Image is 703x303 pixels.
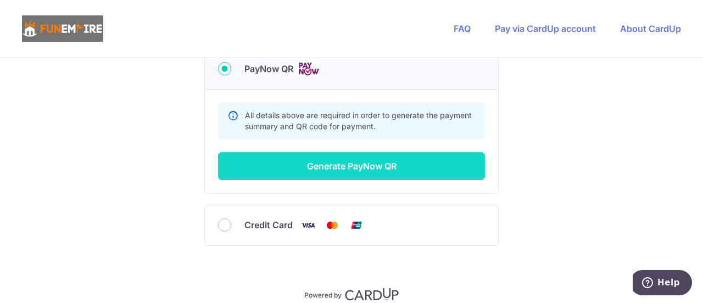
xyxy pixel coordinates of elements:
img: Union Pay [345,218,367,232]
iframe: Opens a widget where you can find more information [633,270,692,298]
img: Mastercard [321,218,343,232]
div: PayNow QR Cards logo [218,62,485,76]
img: CardUp [345,288,399,301]
span: All details above are required in order to generate the payment summary and QR code for payment. [245,111,472,131]
span: PayNow QR [244,62,293,75]
button: Generate PayNow QR [218,152,485,180]
img: Visa [297,218,319,232]
div: Credit Card Visa Mastercard Union Pay [218,218,485,232]
a: FAQ [454,23,471,34]
span: Credit Card [244,218,293,232]
img: Cards logo [298,62,320,76]
a: About CardUp [620,23,681,34]
p: Powered by [304,289,342,300]
a: Pay via CardUp account [495,23,596,34]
